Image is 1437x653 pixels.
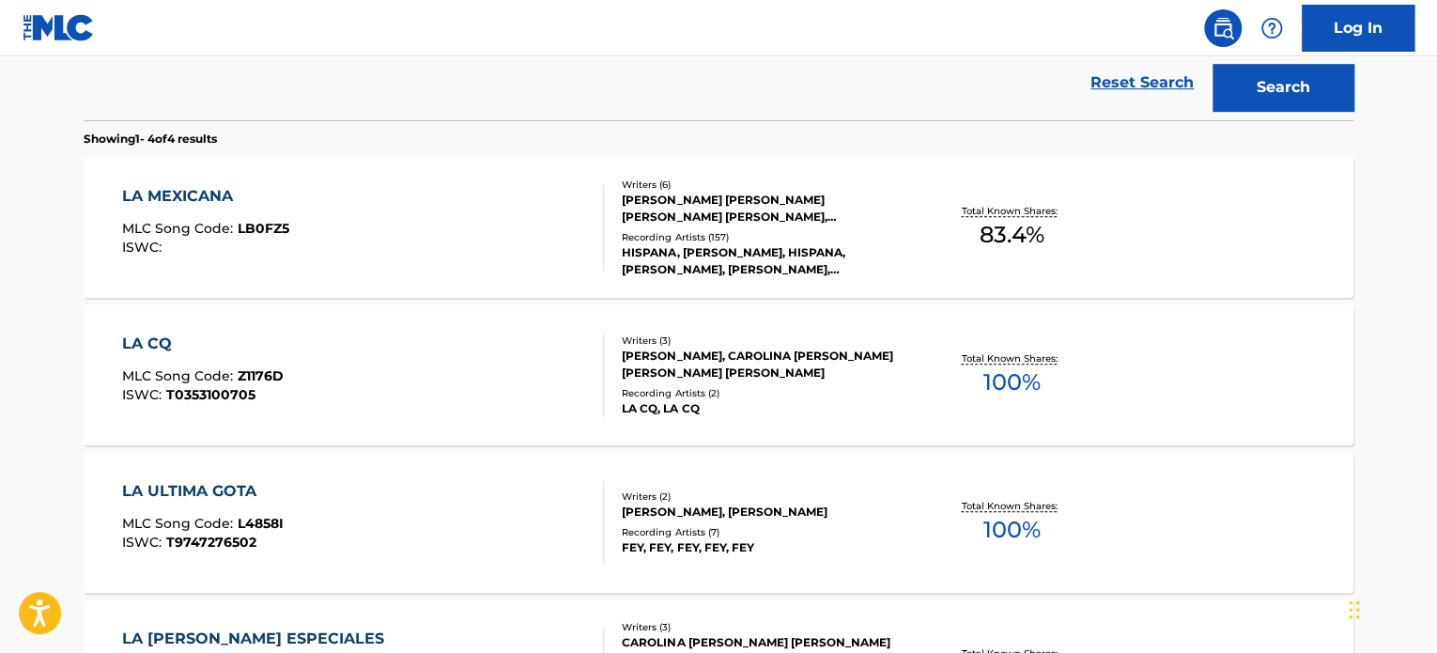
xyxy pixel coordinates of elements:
div: Writers ( 3 ) [622,620,905,634]
iframe: Chat Widget [1343,563,1437,653]
span: ISWC : [122,239,166,256]
a: Log In [1302,5,1414,52]
div: HISPANA, [PERSON_NAME], HISPANA, [PERSON_NAME], [PERSON_NAME], [PERSON_NAME],[GEOGRAPHIC_DATA], [... [622,244,905,278]
span: L4858I [238,515,284,532]
div: [PERSON_NAME], CAROLINA [PERSON_NAME] [PERSON_NAME] [PERSON_NAME] [622,348,905,381]
div: [PERSON_NAME], [PERSON_NAME] [622,504,905,521]
img: search [1212,17,1234,39]
div: Recording Artists ( 157 ) [622,230,905,244]
img: help [1260,17,1283,39]
span: ISWC : [122,534,166,551]
a: LA ULTIMA GOTAMLC Song Code:L4858IISWC:T9747276502Writers (2)[PERSON_NAME], [PERSON_NAME]Recordin... [84,452,1353,593]
a: Public Search [1204,9,1242,47]
span: T9747276502 [166,534,256,551]
div: LA CQ [122,333,284,355]
div: Writers ( 2 ) [622,490,905,504]
div: Recording Artists ( 2 ) [622,386,905,400]
span: Z1176D [238,367,284,384]
div: [PERSON_NAME] [PERSON_NAME] [PERSON_NAME] [PERSON_NAME], [PERSON_NAME], [PERSON_NAME], [PERSON_NAME] [622,192,905,225]
div: Writers ( 6 ) [622,178,905,192]
img: MLC Logo [23,14,95,41]
span: MLC Song Code : [122,367,238,384]
p: Total Known Shares: [961,204,1061,218]
span: 83.4 % [979,218,1043,252]
span: MLC Song Code : [122,515,238,532]
span: 100 % [982,365,1040,399]
p: Total Known Shares: [961,499,1061,513]
span: T0353100705 [166,386,255,403]
p: Showing 1 - 4 of 4 results [84,131,217,148]
span: MLC Song Code : [122,220,238,237]
a: LA MEXICANAMLC Song Code:LB0FZ5ISWC:Writers (6)[PERSON_NAME] [PERSON_NAME] [PERSON_NAME] [PERSON_... [84,157,1353,298]
div: LA CQ, LA CQ [622,400,905,417]
span: 100 % [982,513,1040,547]
button: Search [1213,64,1353,111]
div: Recording Artists ( 7 ) [622,525,905,539]
span: ISWC : [122,386,166,403]
p: Total Known Shares: [961,351,1061,365]
div: FEY, FEY, FEY, FEY, FEY [622,539,905,556]
a: Reset Search [1081,62,1203,103]
div: LA [PERSON_NAME] ESPECIALES [122,628,394,650]
div: LA MEXICANA [122,185,289,208]
a: LA CQMLC Song Code:Z1176DISWC:T0353100705Writers (3)[PERSON_NAME], CAROLINA [PERSON_NAME] [PERSON... [84,304,1353,445]
span: LB0FZ5 [238,220,289,237]
div: LA ULTIMA GOTA [122,480,284,503]
div: Help [1253,9,1290,47]
div: Drag [1349,582,1360,638]
div: Writers ( 3 ) [622,334,905,348]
